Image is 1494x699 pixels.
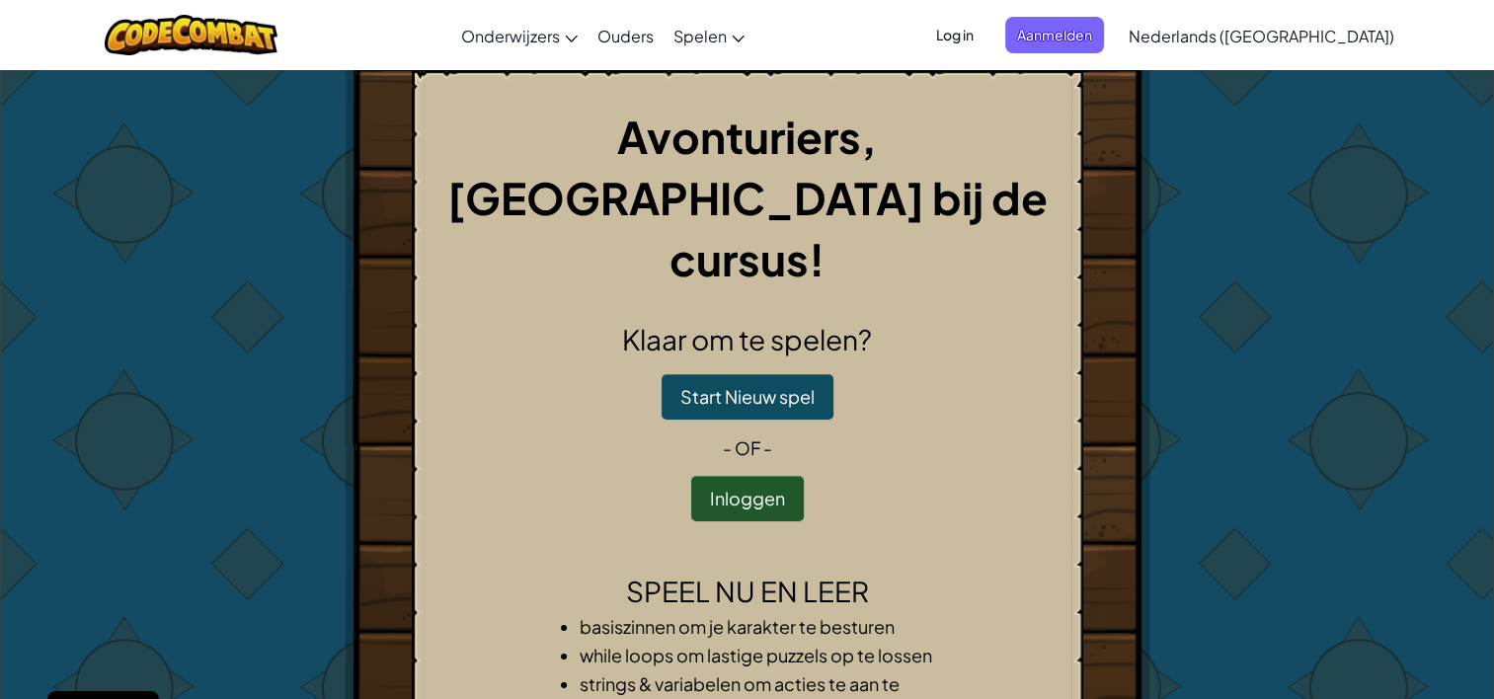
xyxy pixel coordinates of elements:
[461,26,560,46] span: Onderwijzers
[105,15,277,55] img: CodeCombat logo
[673,26,727,46] span: Spelen
[451,9,588,62] a: Onderwijzers
[1119,9,1404,62] a: Nederlands ([GEOGRAPHIC_DATA])
[588,9,664,62] a: Ouders
[662,374,833,420] button: Start Nieuw spel
[723,436,735,459] span: -
[691,476,804,521] button: Inloggen
[1129,26,1394,46] span: Nederlands ([GEOGRAPHIC_DATA])
[664,9,754,62] a: Spelen
[1005,17,1104,53] button: Aanmelden
[760,436,772,459] span: -
[429,106,1066,289] h1: Avonturiers, [GEOGRAPHIC_DATA] bij de cursus!
[429,319,1066,360] h2: Klaar om te spelen?
[924,17,985,53] button: Log in
[580,612,955,641] li: basiszinnen om je karakter te besturen
[580,641,955,669] li: while loops om lastige puzzels op te lossen
[735,436,760,459] span: of
[429,571,1066,612] h2: Speel nu en leer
